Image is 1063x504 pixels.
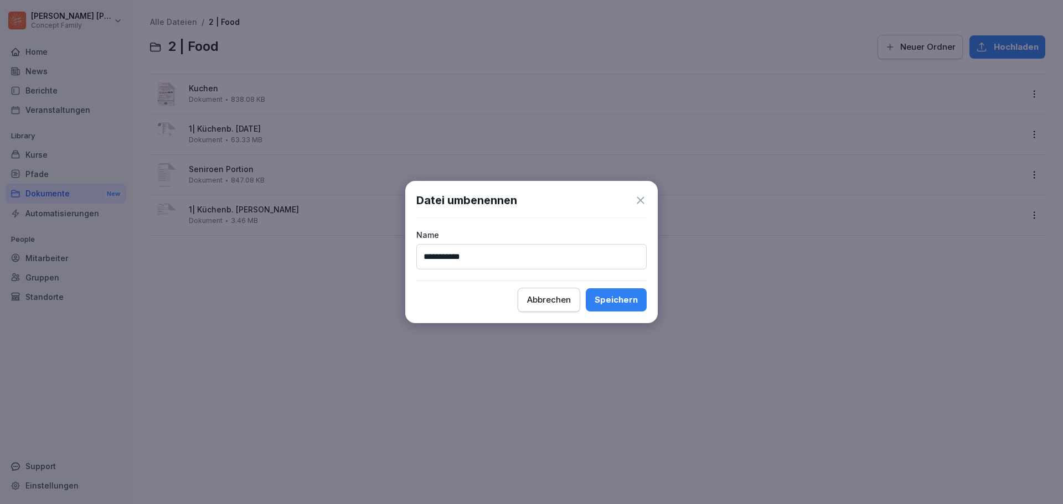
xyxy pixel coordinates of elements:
[416,229,647,241] p: Name
[527,294,571,306] div: Abbrechen
[595,294,638,306] div: Speichern
[416,192,517,209] h1: Datei umbenennen
[518,288,580,312] button: Abbrechen
[586,288,647,311] button: Speichern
